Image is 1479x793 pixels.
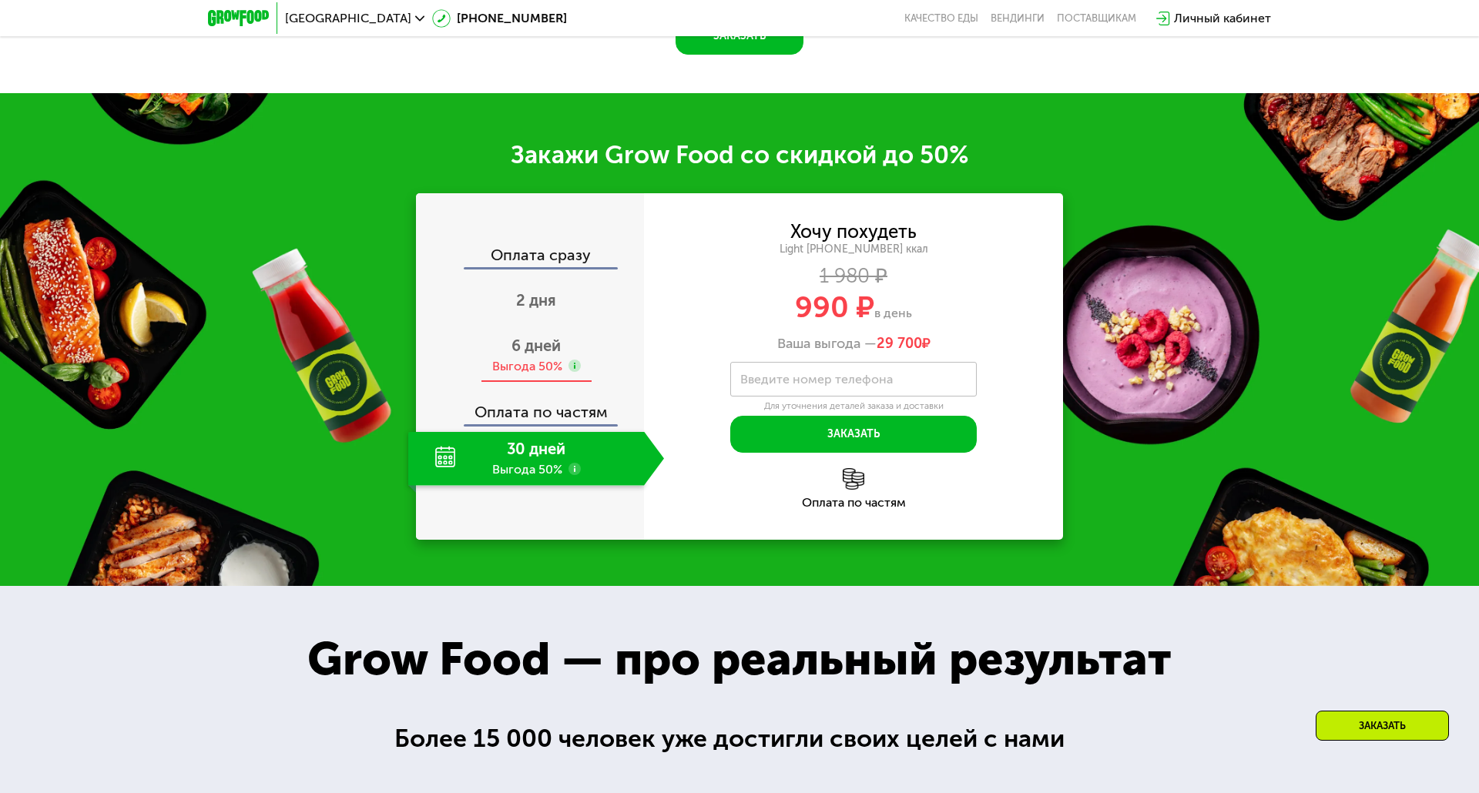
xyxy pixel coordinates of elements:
span: 990 ₽ [795,289,874,325]
a: Качество еды [904,12,978,25]
div: Оплата по частям [418,389,644,424]
div: Оплата по частям [644,497,1063,509]
button: Заказать [730,416,977,453]
div: Заказать [1316,711,1449,741]
label: Введите номер телефона [740,375,893,383]
span: [GEOGRAPHIC_DATA] [285,12,411,25]
div: Для уточнения деталей заказа и доставки [730,400,977,413]
div: 1 980 ₽ [644,268,1063,285]
span: 6 дней [511,336,561,355]
span: ₽ [877,336,931,353]
div: Light [PHONE_NUMBER] ккал [644,243,1063,256]
div: поставщикам [1057,12,1136,25]
span: в день [874,306,912,320]
div: Более 15 000 человек уже достигли своих целей с нами [394,720,1085,758]
div: Ваша выгода — [644,336,1063,353]
div: Личный кабинет [1174,9,1271,28]
div: Оплата сразу [418,247,644,267]
a: Вендинги [991,12,1045,25]
div: Grow Food — про реальный результат [273,624,1206,694]
a: [PHONE_NUMBER] [432,9,567,28]
div: Хочу похудеть [790,223,917,240]
img: l6xcnZfty9opOoJh.png [843,468,864,490]
div: Выгода 50% [492,358,562,375]
span: 2 дня [516,291,556,310]
span: 29 700 [877,335,922,352]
